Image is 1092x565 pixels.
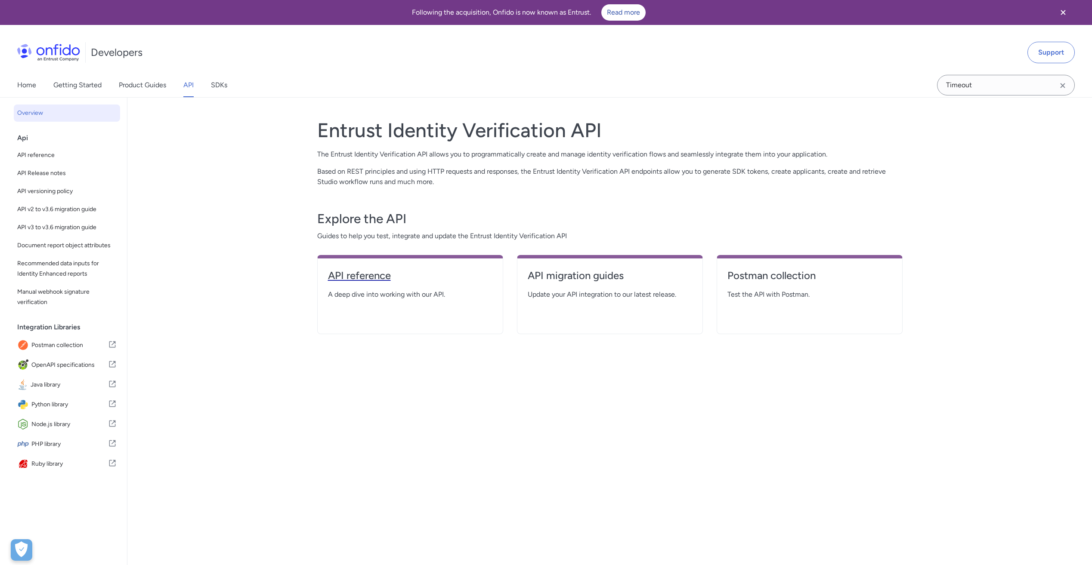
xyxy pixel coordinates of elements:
[31,399,108,411] span: Python library
[1058,80,1068,91] svg: Clear search field button
[53,73,102,97] a: Getting Started
[17,168,117,178] span: API Release notes
[17,222,117,233] span: API v3 to v3.6 migration guide
[17,399,31,411] img: IconPython library
[11,539,32,561] div: Cookie Preferences
[14,283,120,311] a: Manual webhook signature verification
[11,539,32,561] button: Open Preferences
[211,73,227,97] a: SDKs
[14,147,120,164] a: API reference
[31,418,108,430] span: Node.js library
[14,165,120,182] a: API Release notes
[528,269,692,282] h4: API migration guides
[17,339,31,351] img: IconPostman collection
[14,219,120,236] a: API v3 to v3.6 migration guide
[14,435,120,454] a: IconPHP libraryPHP library
[17,418,31,430] img: IconNode.js library
[17,73,36,97] a: Home
[1047,2,1079,23] button: Close banner
[1058,7,1068,18] svg: Close banner
[14,255,120,282] a: Recommended data inputs for Identity Enhanced reports
[31,359,108,371] span: OpenAPI specifications
[14,395,120,414] a: IconPython libraryPython library
[727,289,892,300] span: Test the API with Postman.
[317,166,903,187] p: Based on REST principles and using HTTP requests and responses, the Entrust Identity Verification...
[14,356,120,375] a: IconOpenAPI specificationsOpenAPI specifications
[31,339,108,351] span: Postman collection
[528,269,692,289] a: API migration guides
[17,458,31,470] img: IconRuby library
[17,258,117,279] span: Recommended data inputs for Identity Enhanced reports
[17,240,117,251] span: Document report object attributes
[14,375,120,394] a: IconJava libraryJava library
[17,359,31,371] img: IconOpenAPI specifications
[317,118,903,142] h1: Entrust Identity Verification API
[17,204,117,215] span: API v2 to v3.6 migration guide
[183,73,194,97] a: API
[17,287,117,307] span: Manual webhook signature verification
[14,237,120,254] a: Document report object attributes
[328,289,492,300] span: A deep dive into working with our API.
[31,458,108,470] span: Ruby library
[17,186,117,197] span: API versioning policy
[727,269,892,289] a: Postman collection
[14,201,120,218] a: API v2 to v3.6 migration guide
[17,129,124,147] div: Api
[31,438,108,450] span: PHP library
[14,183,120,200] a: API versioning policy
[17,438,31,450] img: IconPHP library
[727,269,892,282] h4: Postman collection
[17,319,124,336] div: Integration Libraries
[317,231,903,241] span: Guides to help you test, integrate and update the Entrust Identity Verification API
[937,75,1075,95] input: Onfido search input field
[10,4,1047,21] div: Following the acquisition, Onfido is now known as Entrust.
[119,73,166,97] a: Product Guides
[328,269,492,282] h4: API reference
[14,454,120,473] a: IconRuby libraryRuby library
[17,44,80,61] img: Onfido Logo
[17,150,117,160] span: API reference
[31,379,108,391] span: Java library
[17,379,31,391] img: IconJava library
[14,336,120,355] a: IconPostman collectionPostman collection
[601,4,646,21] a: Read more
[328,269,492,289] a: API reference
[14,415,120,434] a: IconNode.js libraryNode.js library
[528,289,692,300] span: Update your API integration to our latest release.
[91,46,142,59] h1: Developers
[14,104,120,122] a: Overview
[1027,42,1075,63] a: Support
[17,108,117,118] span: Overview
[317,210,903,227] h3: Explore the API
[317,149,903,160] p: The Entrust Identity Verification API allows you to programmatically create and manage identity v...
